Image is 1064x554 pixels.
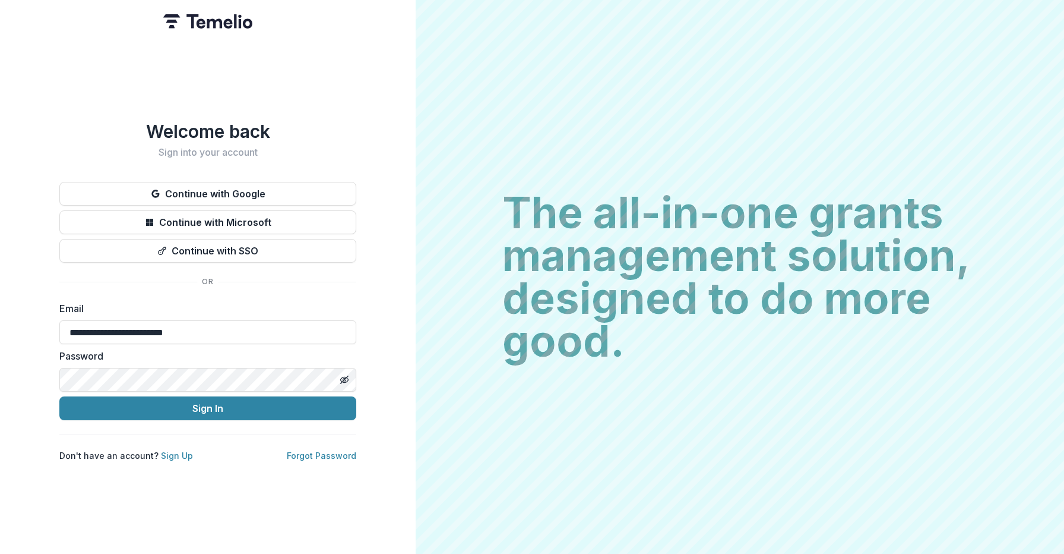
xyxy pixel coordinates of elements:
img: Temelio [163,14,252,29]
label: Email [59,301,349,316]
button: Continue with Google [59,182,356,206]
button: Toggle password visibility [335,370,354,389]
h2: Sign into your account [59,147,356,158]
a: Sign Up [161,451,193,461]
p: Don't have an account? [59,449,193,462]
button: Continue with SSO [59,239,356,263]
label: Password [59,349,349,363]
h1: Welcome back [59,121,356,142]
a: Forgot Password [287,451,356,461]
button: Continue with Microsoft [59,210,356,234]
button: Sign In [59,396,356,420]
